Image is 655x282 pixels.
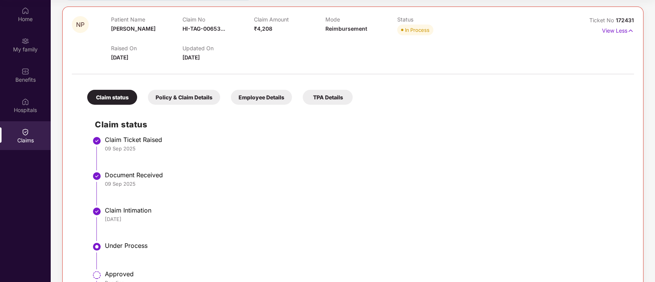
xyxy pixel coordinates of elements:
[105,145,626,152] div: 09 Sep 2025
[22,7,29,15] img: svg+xml;base64,PHN2ZyBpZD0iSG9tZSIgeG1sbnM9Imh0dHA6Ly93d3cudzMub3JnLzIwMDAvc3ZnIiB3aWR0aD0iMjAiIG...
[22,37,29,45] img: svg+xml;base64,PHN2ZyB3aWR0aD0iMjAiIGhlaWdodD0iMjAiIHZpZXdCb3g9IjAgMCAyMCAyMCIgZmlsbD0ibm9uZSIgeG...
[111,16,182,23] p: Patient Name
[105,216,626,223] div: [DATE]
[254,25,272,32] span: ₹4,208
[105,270,626,278] div: Approved
[405,26,429,34] div: In Process
[397,16,469,23] p: Status
[92,136,101,145] img: svg+xml;base64,PHN2ZyBpZD0iU3RlcC1Eb25lLTMyeDMyIiB4bWxucz0iaHR0cDovL3d3dy53My5vcmcvMjAwMC9zdmciIH...
[105,136,626,143] div: Claim Ticket Raised
[22,68,29,75] img: svg+xml;base64,PHN2ZyBpZD0iQmVuZWZpdHMiIHhtbG5zPSJodHRwOi8vd3d3LnczLm9yZy8yMDAwL3N2ZyIgd2lkdGg9Ij...
[182,54,200,61] span: [DATE]
[111,45,182,51] p: Raised On
[148,90,220,105] div: Policy & Claim Details
[303,90,353,105] div: TPA Details
[92,242,101,251] img: svg+xml;base64,PHN2ZyBpZD0iU3RlcC1BY3RpdmUtMzJ4MzIiIHhtbG5zPSJodHRwOi8vd3d3LnczLm9yZy8yMDAwL3N2Zy...
[254,16,325,23] p: Claim Amount
[105,171,626,179] div: Document Received
[92,270,101,280] img: svg+xml;base64,PHN2ZyBpZD0iU3RlcC1QZW5kaW5nLTMyeDMyIiB4bWxucz0iaHR0cDovL3d3dy53My5vcmcvMjAwMC9zdm...
[22,128,29,136] img: svg+xml;base64,PHN2ZyBpZD0iQ2xhaW0iIHhtbG5zPSJodHRwOi8vd3d3LnczLm9yZy8yMDAwL3N2ZyIgd2lkdGg9IjIwIi...
[325,16,397,23] p: Mode
[589,17,616,23] span: Ticket No
[95,118,626,131] h2: Claim status
[87,90,137,105] div: Claim status
[182,16,254,23] p: Claim No
[92,207,101,216] img: svg+xml;base64,PHN2ZyBpZD0iU3RlcC1Eb25lLTMyeDMyIiB4bWxucz0iaHR0cDovL3d3dy53My5vcmcvMjAwMC9zdmciIH...
[602,25,634,35] p: View Less
[105,242,626,249] div: Under Process
[22,98,29,106] img: svg+xml;base64,PHN2ZyBpZD0iSG9zcGl0YWxzIiB4bWxucz0iaHR0cDovL3d3dy53My5vcmcvMjAwMC9zdmciIHdpZHRoPS...
[76,21,85,28] span: NP
[92,172,101,181] img: svg+xml;base64,PHN2ZyBpZD0iU3RlcC1Eb25lLTMyeDMyIiB4bWxucz0iaHR0cDovL3d3dy53My5vcmcvMjAwMC9zdmciIH...
[105,180,626,187] div: 09 Sep 2025
[325,25,367,32] span: Reimbursement
[627,26,634,35] img: svg+xml;base64,PHN2ZyB4bWxucz0iaHR0cDovL3d3dy53My5vcmcvMjAwMC9zdmciIHdpZHRoPSIxNyIgaGVpZ2h0PSIxNy...
[231,90,292,105] div: Employee Details
[111,25,156,32] span: [PERSON_NAME]
[182,45,254,51] p: Updated On
[111,54,128,61] span: [DATE]
[182,25,225,32] span: HI-TAG-00653...
[105,206,626,214] div: Claim Intimation
[616,17,634,23] span: 172431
